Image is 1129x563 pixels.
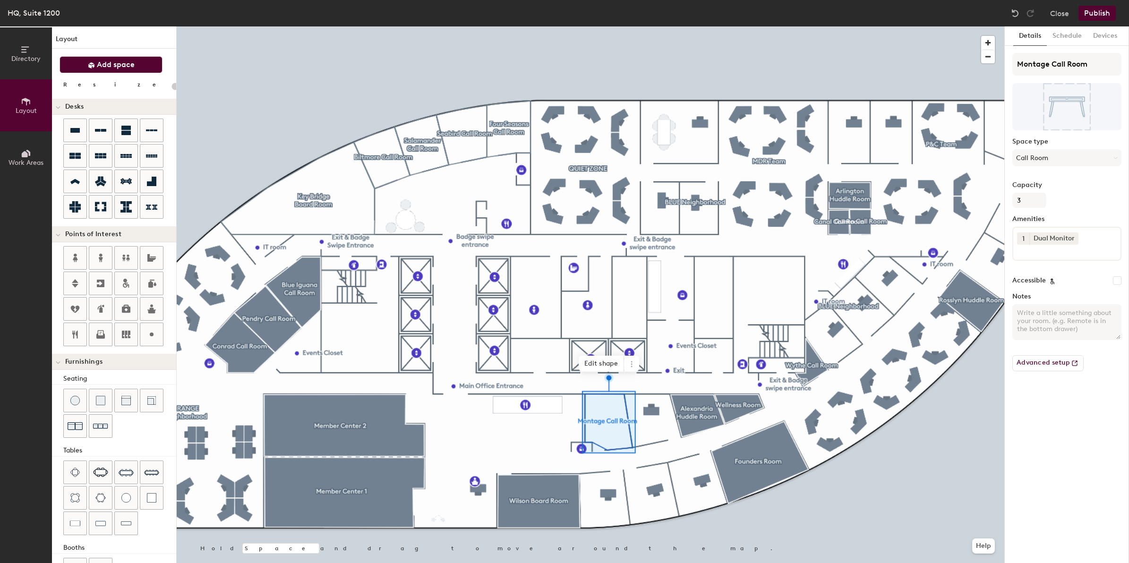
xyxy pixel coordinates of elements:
button: Couch (middle) [114,389,138,412]
button: Table (1x1) [140,486,163,510]
img: Couch (middle) [121,396,131,405]
button: Stool [63,389,87,412]
div: Booths [63,543,176,553]
img: Cushion [96,396,105,405]
button: Four seat table [63,461,87,484]
h1: Layout [52,34,176,49]
img: Stool [70,396,80,405]
label: Amenities [1012,215,1121,223]
button: Devices [1087,26,1123,46]
button: Ten seat table [140,461,163,484]
button: Schedule [1047,26,1087,46]
label: Accessible [1012,277,1046,284]
span: Add space [97,60,135,69]
img: Table (1x3) [95,519,106,528]
button: Table (1x4) [114,512,138,535]
img: Four seat table [70,468,80,477]
img: Six seat table [93,468,108,477]
img: Eight seat table [119,465,134,480]
img: Ten seat table [144,465,159,480]
img: Table (1x2) [70,519,80,528]
img: Four seat round table [70,493,80,503]
span: Furnishings [65,358,103,366]
span: Work Areas [9,159,43,167]
span: Layout [16,107,37,115]
label: Notes [1012,293,1121,300]
button: Four seat round table [63,486,87,510]
button: Advanced setup [1012,355,1084,371]
img: Table (1x1) [147,493,156,503]
button: Eight seat table [114,461,138,484]
button: Add space [60,56,163,73]
button: Publish [1078,6,1116,21]
button: Table (1x2) [63,512,87,535]
button: Six seat table [89,461,112,484]
span: Points of Interest [65,230,121,238]
div: Tables [63,445,176,456]
img: Couch (corner) [147,396,156,405]
div: Dual Monitor [1029,232,1078,245]
button: Couch (x2) [63,414,87,438]
img: Six seat round table [95,493,106,503]
button: Help [972,538,995,554]
button: Couch (corner) [140,389,163,412]
div: HQ, Suite 1200 [8,7,60,19]
button: Table (round) [114,486,138,510]
button: Table (1x3) [89,512,112,535]
img: Couch (x2) [68,418,83,434]
img: Couch (x3) [93,419,108,434]
label: Space type [1012,138,1121,145]
span: Desks [65,103,84,111]
button: Details [1013,26,1047,46]
img: The space named Montage Call Room [1012,83,1121,130]
button: Couch (x3) [89,414,112,438]
img: Table (round) [121,493,131,503]
button: Cushion [89,389,112,412]
span: Directory [11,55,41,63]
button: Close [1050,6,1069,21]
span: Edit shape [579,356,624,372]
img: Undo [1010,9,1020,18]
div: Resize [63,81,168,88]
span: 1 [1022,234,1025,244]
button: 1 [1017,232,1029,245]
label: Capacity [1012,181,1121,189]
img: Table (1x4) [121,519,131,528]
button: Six seat round table [89,486,112,510]
div: Seating [63,374,176,384]
button: Call Room [1012,149,1121,166]
img: Redo [1026,9,1035,18]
